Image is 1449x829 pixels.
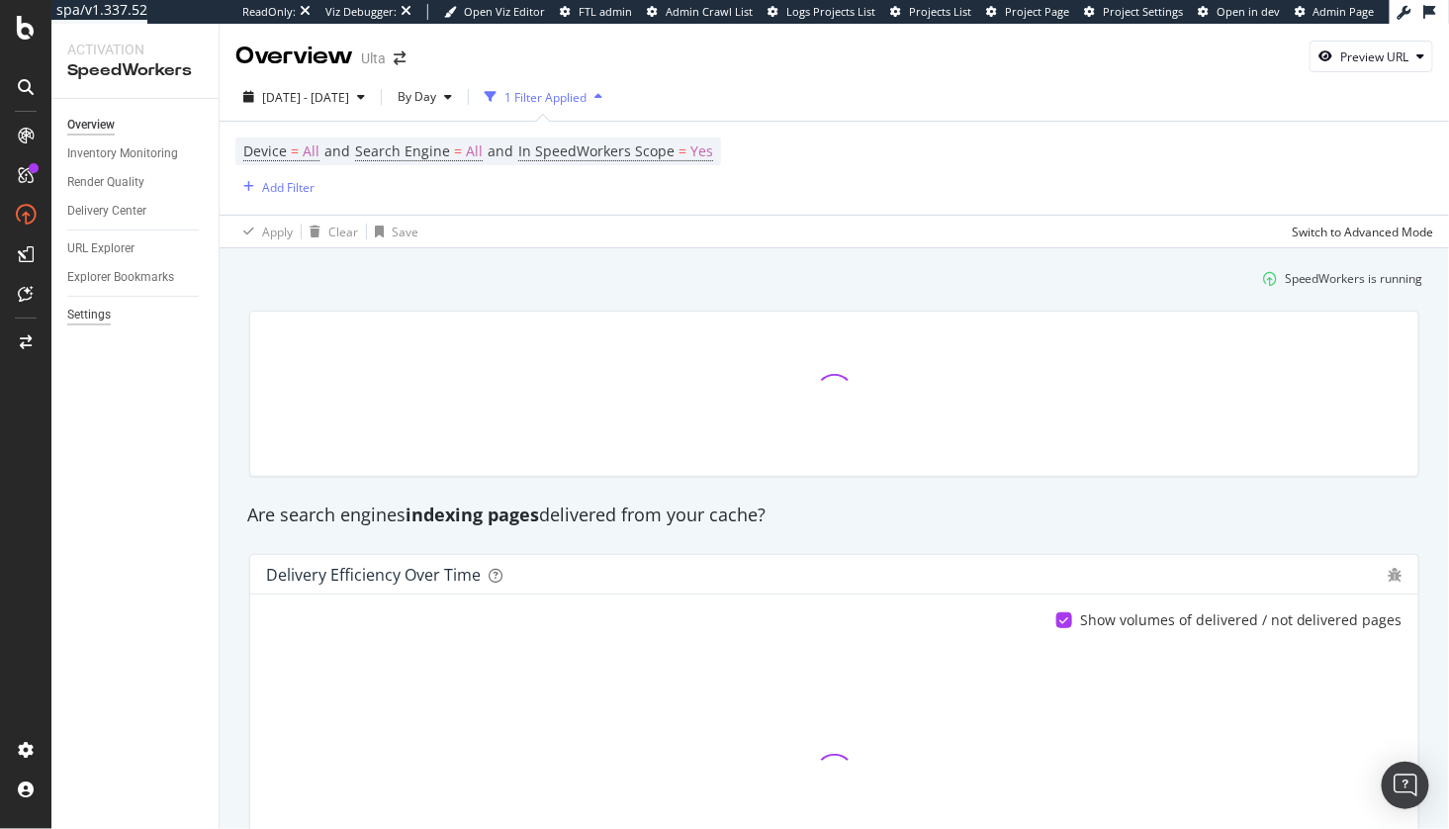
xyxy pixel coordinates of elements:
[909,4,971,19] span: Projects List
[67,172,205,193] a: Render Quality
[67,59,203,82] div: SpeedWorkers
[262,224,293,240] div: Apply
[303,138,319,165] span: All
[1313,4,1375,19] span: Admin Page
[242,4,296,20] div: ReadOnly:
[235,216,293,247] button: Apply
[237,503,1431,528] div: Are search engines delivered from your cache?
[890,4,971,20] a: Projects List
[666,4,753,19] span: Admin Crawl List
[367,216,418,247] button: Save
[67,143,178,164] div: Inventory Monitoring
[1382,762,1429,809] div: Open Intercom Messenger
[647,4,753,20] a: Admin Crawl List
[291,141,299,160] span: =
[67,238,205,259] a: URL Explorer
[1217,4,1280,19] span: Open in dev
[390,88,436,105] span: By Day
[1005,4,1069,19] span: Project Page
[1284,216,1433,247] button: Switch to Advanced Mode
[67,267,174,288] div: Explorer Bookmarks
[454,141,462,160] span: =
[579,4,632,19] span: FTL admin
[328,224,358,240] div: Clear
[67,305,111,325] div: Settings
[986,4,1069,20] a: Project Page
[406,503,539,526] strong: indexing pages
[1080,610,1403,630] div: Show volumes of delivered / not delivered pages
[464,4,545,19] span: Open Viz Editor
[67,172,144,193] div: Render Quality
[518,141,675,160] span: In SpeedWorkers Scope
[1285,270,1423,287] div: SpeedWorkers is running
[1084,4,1183,20] a: Project Settings
[1292,224,1433,240] div: Switch to Advanced Mode
[67,238,135,259] div: URL Explorer
[355,141,450,160] span: Search Engine
[1295,4,1375,20] a: Admin Page
[560,4,632,20] a: FTL admin
[1310,41,1433,72] button: Preview URL
[67,305,205,325] a: Settings
[262,179,315,196] div: Add Filter
[67,267,205,288] a: Explorer Bookmarks
[1103,4,1183,19] span: Project Settings
[768,4,875,20] a: Logs Projects List
[786,4,875,19] span: Logs Projects List
[302,216,358,247] button: Clear
[477,81,610,113] button: 1 Filter Applied
[444,4,545,20] a: Open Viz Editor
[690,138,713,165] span: Yes
[1198,4,1280,20] a: Open in dev
[361,48,386,68] div: Ulta
[1389,568,1403,582] div: bug
[488,141,513,160] span: and
[235,175,315,199] button: Add Filter
[67,201,146,222] div: Delivery Center
[324,141,350,160] span: and
[1340,48,1408,65] div: Preview URL
[466,138,483,165] span: All
[67,40,203,59] div: Activation
[235,40,353,73] div: Overview
[504,89,587,106] div: 1 Filter Applied
[266,565,481,585] div: Delivery Efficiency over time
[67,115,115,136] div: Overview
[262,89,349,106] span: [DATE] - [DATE]
[392,224,418,240] div: Save
[67,201,205,222] a: Delivery Center
[235,81,373,113] button: [DATE] - [DATE]
[67,115,205,136] a: Overview
[394,51,406,65] div: arrow-right-arrow-left
[390,81,460,113] button: By Day
[243,141,287,160] span: Device
[679,141,686,160] span: =
[67,143,205,164] a: Inventory Monitoring
[325,4,397,20] div: Viz Debugger:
